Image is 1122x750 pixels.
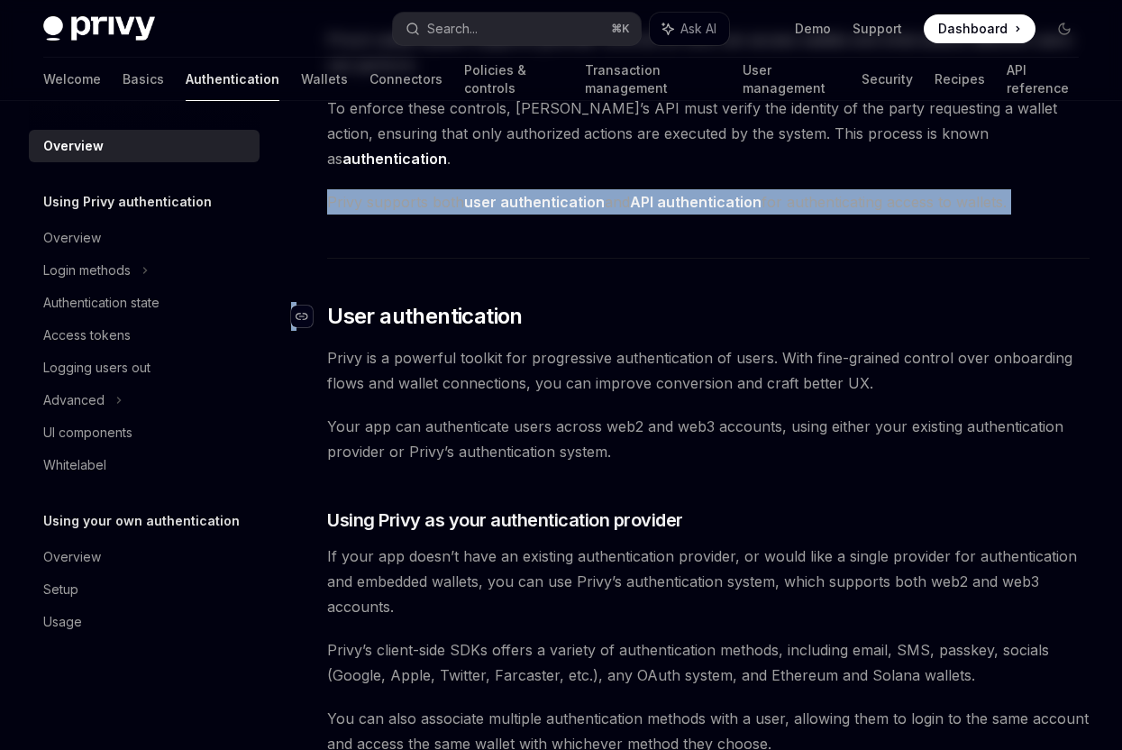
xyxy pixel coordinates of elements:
strong: API authentication [630,193,762,211]
a: Basics [123,58,164,101]
button: Ask AI [650,13,729,45]
div: Logging users out [43,357,151,379]
a: UI components [29,416,260,449]
a: Dashboard [924,14,1035,43]
a: Connectors [369,58,442,101]
div: Access tokens [43,325,131,346]
a: Support [853,20,902,38]
span: Ask AI [680,20,716,38]
a: Setup [29,573,260,606]
button: Toggle dark mode [1050,14,1079,43]
a: Whitelabel [29,449,260,481]
div: Setup [43,579,78,600]
a: Security [862,58,913,101]
button: Search...⌘K [393,13,640,45]
span: Dashboard [938,20,1008,38]
a: Usage [29,606,260,638]
a: API reference [1007,58,1079,101]
div: Advanced [43,389,105,411]
a: Navigate to header [291,302,327,331]
span: Privy is a powerful toolkit for progressive authentication of users. With fine-grained control ov... [327,345,1090,396]
a: Recipes [935,58,985,101]
div: Authentication state [43,292,160,314]
span: Using Privy as your authentication provider [327,508,683,533]
div: Login methods [43,260,131,281]
a: Policies & controls [464,58,563,101]
a: Overview [29,541,260,573]
div: UI components [43,422,132,444]
a: Access tokens [29,319,260,352]
a: Demo [795,20,831,38]
h5: Using your own authentication [43,510,240,532]
div: Overview [43,227,101,249]
a: Overview [29,130,260,162]
h5: Using Privy authentication [43,191,212,213]
a: Logging users out [29,352,260,384]
span: Your app can authenticate users across web2 and web3 accounts, using either your existing authent... [327,414,1090,464]
a: Wallets [301,58,348,101]
div: Overview [43,135,104,157]
strong: user authentication [464,193,605,211]
strong: authentication [342,150,447,168]
a: User management [743,58,840,101]
span: Privy supports both and for authenticating access to wallets. [327,189,1090,215]
a: Authentication state [29,287,260,319]
span: User authentication [327,302,523,331]
span: Privy’s client-side SDKs offers a variety of authentication methods, including email, SMS, passke... [327,637,1090,688]
div: Search... [427,18,478,40]
span: To enforce these controls, [PERSON_NAME]’s API must verify the identity of the party requesting a... [327,96,1090,171]
div: Usage [43,611,82,633]
span: ⌘ K [611,22,630,36]
a: Overview [29,222,260,254]
a: Welcome [43,58,101,101]
div: Whitelabel [43,454,106,476]
a: Authentication [186,58,279,101]
span: If your app doesn’t have an existing authentication provider, or would like a single provider for... [327,544,1090,619]
img: dark logo [43,16,155,41]
a: Transaction management [585,58,722,101]
div: Overview [43,546,101,568]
